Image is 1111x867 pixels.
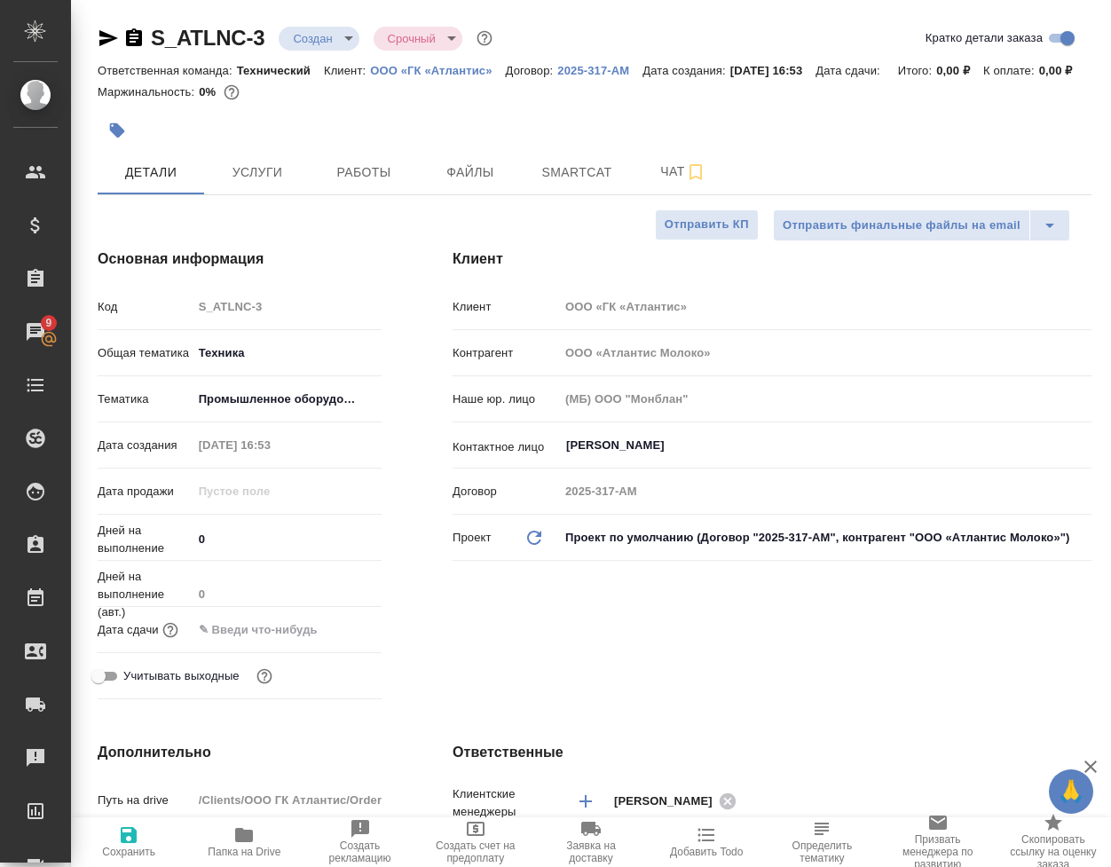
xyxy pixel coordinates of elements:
[159,619,182,642] button: Если добавить услуги и заполнить их объемом, то дата рассчитается автоматически
[98,390,193,408] p: Тематика
[321,162,406,184] span: Работы
[35,314,62,332] span: 9
[237,64,324,77] p: Технический
[193,294,382,319] input: Пустое поле
[98,522,193,557] p: Дней на выполнение
[98,28,119,49] button: Скопировать ссылку для ЯМессенджера
[324,64,370,77] p: Клиент:
[199,85,220,99] p: 0%
[1056,773,1086,810] span: 🙏
[98,621,159,639] p: Дата сдачи
[1039,64,1086,77] p: 0,00 ₽
[123,667,240,685] span: Учитывать выходные
[312,839,406,864] span: Создать рекламацию
[533,817,649,867] button: Заявка на доставку
[374,27,462,51] div: Создан
[123,28,145,49] button: Скопировать ссылку
[370,62,505,77] a: ООО «ГК «Атлантис»
[193,787,382,813] input: Пустое поле
[193,384,382,414] div: Промышленное оборудование
[288,31,337,46] button: Создан
[102,846,155,858] span: Сохранить
[98,64,237,77] p: Ответственная команда:
[764,817,879,867] button: Определить тематику
[557,64,642,77] p: 2025-317-АМ
[253,665,276,688] button: Выбери, если сб и вс нужно считать рабочими днями для выполнения заказа.
[98,344,193,362] p: Общая тематика
[98,568,193,621] p: Дней на выполнение (авт.)
[614,792,723,810] span: [PERSON_NAME]
[473,27,496,50] button: Доп статусы указывают на важность/срочность заказа
[98,437,193,454] p: Дата создания
[773,209,1070,241] div: split button
[98,483,193,500] p: Дата продажи
[783,216,1020,236] span: Отправить финальные файлы на email
[453,248,1091,270] h4: Клиент
[98,742,382,763] h4: Дополнительно
[453,298,559,316] p: Клиент
[730,64,816,77] p: [DATE] 16:53
[926,29,1043,47] span: Кратко детали заказа
[898,64,936,77] p: Итого:
[506,64,558,77] p: Договор:
[983,64,1039,77] p: К оплате:
[453,785,559,821] p: Клиентские менеджеры
[98,792,193,809] p: Путь на drive
[453,742,1091,763] h4: Ответственные
[98,248,382,270] h4: Основная информация
[685,162,706,183] svg: Подписаться
[215,162,300,184] span: Услуги
[559,294,1091,319] input: Пустое поле
[936,64,983,77] p: 0,00 ₽
[382,31,441,46] button: Срочный
[193,338,382,368] div: Техника
[564,780,607,823] button: Добавить менеджера
[534,162,619,184] span: Smartcat
[428,162,513,184] span: Файлы
[4,310,67,354] a: 9
[98,298,193,316] p: Код
[544,839,638,864] span: Заявка на доставку
[429,839,523,864] span: Создать счет на предоплату
[193,581,382,607] input: Пустое поле
[98,111,137,150] button: Добавить тэг
[193,617,348,642] input: ✎ Введи что-нибудь
[559,478,1091,504] input: Пустое поле
[559,340,1091,366] input: Пустое поле
[302,817,417,867] button: Создать рекламацию
[880,817,996,867] button: Призвать менеджера по развитию
[775,839,869,864] span: Определить тематику
[418,817,533,867] button: Создать счет на предоплату
[453,390,559,408] p: Наше юр. лицо
[193,526,382,552] input: ✎ Введи что-нибудь
[186,817,302,867] button: Папка на Drive
[559,523,1091,553] div: Проект по умолчанию (Договор "2025-317-АМ", контрагент "ООО «Атлантис Молоко»")
[665,215,749,235] span: Отправить КП
[1082,444,1085,447] button: Open
[453,438,559,456] p: Контактное лицо
[453,344,559,362] p: Контрагент
[108,162,193,184] span: Детали
[655,209,759,240] button: Отправить КП
[208,846,280,858] span: Папка на Drive
[670,846,743,858] span: Добавить Todo
[642,64,729,77] p: Дата создания:
[193,432,348,458] input: Пустое поле
[98,85,199,99] p: Маржинальность:
[773,209,1030,241] button: Отправить финальные файлы на email
[996,817,1111,867] button: Скопировать ссылку на оценку заказа
[559,386,1091,412] input: Пустое поле
[370,64,505,77] p: ООО «ГК «Атлантис»
[71,817,186,867] button: Сохранить
[453,529,492,547] p: Проект
[279,27,359,51] div: Создан
[151,26,264,50] a: S_ATLNC-3
[649,817,764,867] button: Добавить Todo
[453,483,559,500] p: Договор
[1049,769,1093,814] button: 🙏
[193,478,348,504] input: Пустое поле
[641,161,726,183] span: Чат
[816,64,884,77] p: Дата сдачи:
[557,62,642,77] a: 2025-317-АМ
[614,790,742,812] div: [PERSON_NAME]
